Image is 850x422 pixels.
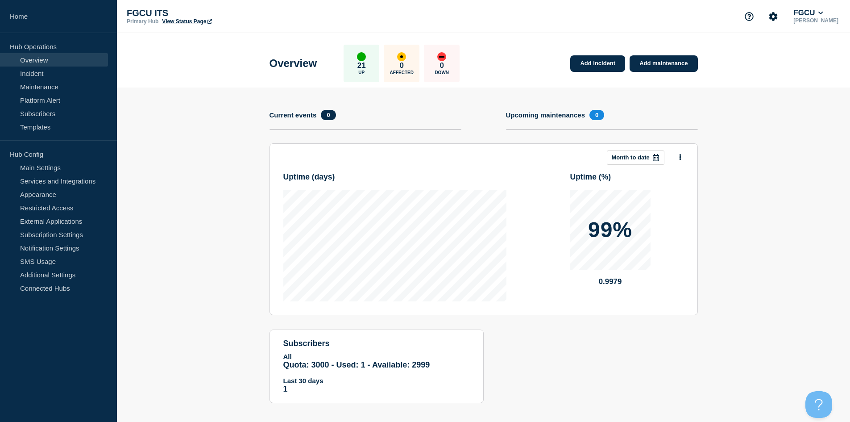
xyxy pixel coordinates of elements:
div: up [357,52,366,61]
p: 21 [357,61,366,70]
div: down [437,52,446,61]
p: All [283,353,470,360]
p: Down [435,70,449,75]
span: Quota: 3000 - Used: 1 - Available: 2999 [283,360,430,369]
p: 0 [400,61,404,70]
p: 99% [588,219,632,241]
button: Support [740,7,759,26]
a: Add incident [570,55,625,72]
p: [PERSON_NAME] [792,17,840,24]
h4: subscribers [283,339,470,348]
h3: Uptime ( % ) [570,172,684,182]
p: Primary Hub [127,18,158,25]
p: 0.9979 [570,277,651,286]
h4: Current events [270,111,317,119]
p: Last 30 days [283,377,470,384]
p: 0 [440,61,444,70]
h4: Upcoming maintenances [506,111,585,119]
p: Affected [390,70,414,75]
div: affected [397,52,406,61]
a: View Status Page [162,18,211,25]
h3: Uptime ( days ) [283,172,506,182]
button: Account settings [764,7,783,26]
button: FGCU [792,8,825,17]
p: Month to date [612,154,650,161]
button: Month to date [607,150,664,165]
span: 0 [321,110,336,120]
h1: Overview [270,57,317,70]
p: Up [358,70,365,75]
p: FGCU ITS [127,8,305,18]
a: Add maintenance [630,55,697,72]
iframe: Help Scout Beacon - Open [805,391,832,418]
span: 0 [589,110,604,120]
p: 1 [283,384,470,394]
